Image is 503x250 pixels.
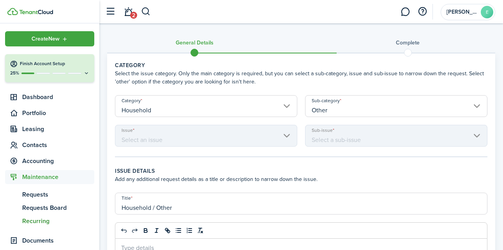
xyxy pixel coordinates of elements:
[416,5,429,18] button: Open resource center
[481,6,493,18] avatar-text: E
[447,9,478,15] span: Emily
[195,226,206,235] button: clean
[396,39,420,47] h3: Complete
[22,172,94,182] span: Maintenance
[5,31,94,46] button: Open menu
[22,140,94,150] span: Contacts
[7,8,18,15] img: TenantCloud
[19,10,53,14] img: TenantCloud
[173,226,184,235] button: list: bullet
[103,4,118,19] button: Open sidebar
[151,226,162,235] button: italic
[130,12,137,19] span: 2
[162,226,173,235] button: link
[184,226,195,235] button: list: ordered
[22,203,94,213] span: Requests Board
[140,226,151,235] button: bold
[22,236,94,245] span: Documents
[5,54,94,82] button: Finish Account Setup25%
[10,70,19,76] p: 25%
[22,156,94,166] span: Accounting
[115,69,487,86] wizard-step-header-description: Select the issue category. Only the main category is required, but you can select a sub-category,...
[22,92,94,102] span: Dashboard
[115,193,487,215] input: Type title
[22,124,94,134] span: Leasing
[5,215,94,228] a: Recurring
[20,60,90,67] h4: Finish Account Setup
[22,190,94,199] span: Requests
[32,36,60,42] span: Create New
[141,5,151,18] button: Search
[22,108,94,118] span: Portfolio
[22,216,94,226] span: Recurring
[115,175,487,183] wizard-step-header-description: Add any additional request details as a title or description to narrow down the issue.
[5,188,94,201] a: Requests
[176,39,214,47] h3: General details
[118,226,129,235] button: undo: undo
[129,226,140,235] button: redo: redo
[305,95,487,117] input: Select a sub-category
[115,95,297,117] input: Select a category
[115,167,487,175] wizard-step-header-title: Issue details
[5,201,94,215] a: Requests Board
[115,61,487,69] wizard-step-header-title: Category
[398,2,413,22] a: Messaging
[121,2,136,22] a: Notifications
